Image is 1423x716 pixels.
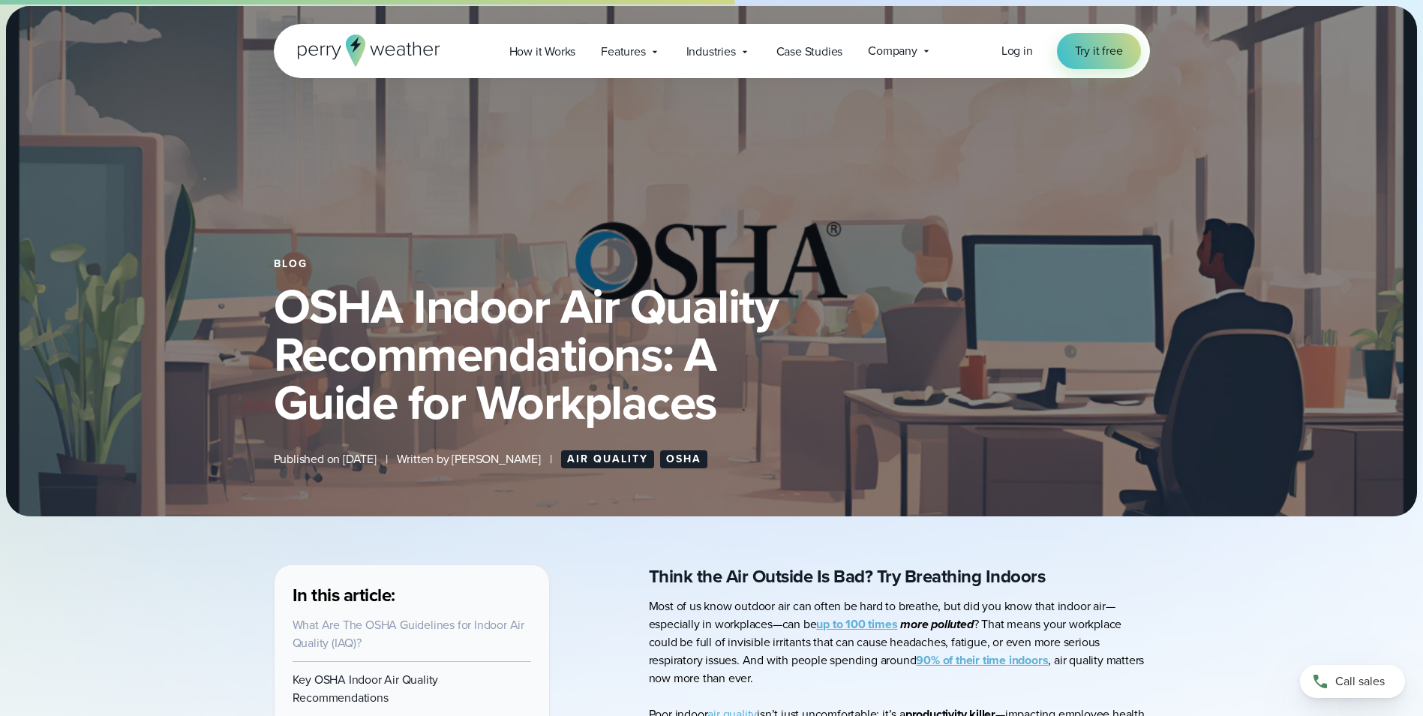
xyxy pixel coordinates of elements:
[293,671,439,706] a: Key OSHA Indoor Air Quality Recommendations
[293,583,531,607] h3: In this article:
[816,615,897,633] a: up to 100 times
[1001,42,1033,60] a: Log in
[1075,42,1123,60] span: Try it free
[1057,33,1141,69] a: Try it free
[293,616,524,651] a: What Are The OSHA Guidelines for Indoor Air Quality (IAQ)?
[386,450,388,468] span: |
[1001,42,1033,59] span: Log in
[509,43,576,61] span: How it Works
[274,258,1150,270] div: Blog
[274,450,377,468] span: Published on [DATE]
[550,450,552,468] span: |
[764,36,856,67] a: Case Studies
[1300,665,1405,698] a: Call sales
[660,450,707,468] a: OSHA
[497,36,589,67] a: How it Works
[649,563,1046,590] strong: Think the Air Outside Is Bad? Try Breathing Indoors
[601,43,645,61] span: Features
[686,43,736,61] span: Industries
[274,282,1150,426] h1: OSHA Indoor Air Quality Recommendations: A Guide for Workplaces
[1335,672,1385,690] span: Call sales
[561,450,654,468] a: Air Quality
[868,42,917,60] span: Company
[900,615,973,633] strong: more polluted
[397,450,541,468] span: Written by [PERSON_NAME]
[776,43,843,61] span: Case Studies
[916,651,1048,669] a: 90% of their time indoors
